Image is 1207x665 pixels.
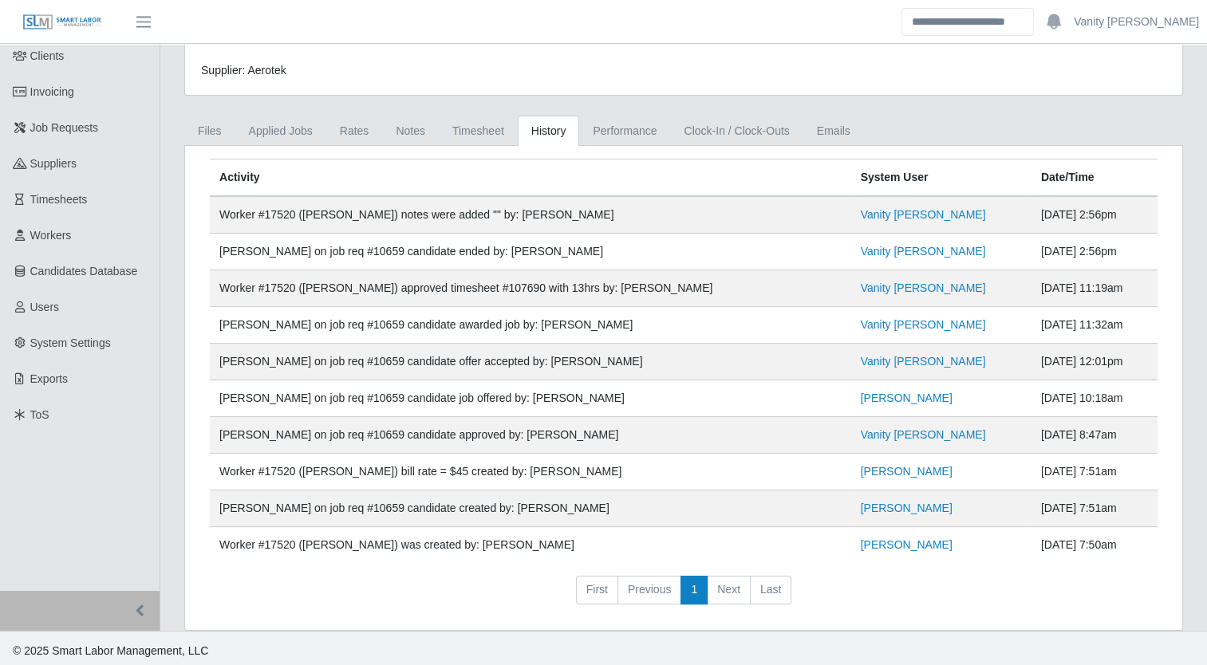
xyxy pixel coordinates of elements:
[861,538,953,551] a: [PERSON_NAME]
[30,372,68,385] span: Exports
[210,454,851,490] td: Worker #17520 ([PERSON_NAME]) bill rate = $45 created by: [PERSON_NAME]
[235,116,326,147] a: Applied Jobs
[1031,380,1158,417] td: [DATE] 10:18am
[210,344,851,380] td: [PERSON_NAME] on job req #10659 candidate offer accepted by: [PERSON_NAME]
[518,116,580,147] a: History
[210,270,851,307] td: Worker #17520 ([PERSON_NAME]) approved timesheet #107690 with 13hrs by: [PERSON_NAME]
[210,490,851,527] td: [PERSON_NAME] on job req #10659 candidate created by: [PERSON_NAME]
[861,318,986,331] a: Vanity [PERSON_NAME]
[22,14,102,31] img: SLM Logo
[30,408,49,421] span: ToS
[579,116,670,147] a: Performance
[901,8,1034,36] input: Search
[1031,270,1158,307] td: [DATE] 11:19am
[210,527,851,564] td: Worker #17520 ([PERSON_NAME]) was created by: [PERSON_NAME]
[30,157,77,170] span: Suppliers
[1031,234,1158,270] td: [DATE] 2:56pm
[861,465,953,478] a: [PERSON_NAME]
[1031,417,1158,454] td: [DATE] 8:47am
[30,193,88,206] span: Timesheets
[30,121,99,134] span: Job Requests
[184,116,235,147] a: Files
[803,116,864,147] a: Emails
[210,234,851,270] td: [PERSON_NAME] on job req #10659 candidate ended by: [PERSON_NAME]
[30,301,60,313] span: Users
[210,159,851,197] th: Activity
[210,380,851,417] td: [PERSON_NAME] on job req #10659 candidate job offered by: [PERSON_NAME]
[861,502,953,514] a: [PERSON_NAME]
[861,281,986,294] a: Vanity [PERSON_NAME]
[1031,527,1158,564] td: [DATE] 7:50am
[1031,344,1158,380] td: [DATE] 12:01pm
[326,116,383,147] a: Rates
[210,576,1158,617] nav: pagination
[210,417,851,454] td: [PERSON_NAME] on job req #10659 candidate approved by: [PERSON_NAME]
[1074,14,1199,30] a: Vanity [PERSON_NAME]
[1031,454,1158,490] td: [DATE] 7:51am
[30,336,111,349] span: System Settings
[210,196,851,234] td: Worker #17520 ([PERSON_NAME]) notes were added "" by: [PERSON_NAME]
[30,265,138,277] span: Candidates Database
[30,229,72,242] span: Workers
[680,576,708,604] a: 1
[851,159,1031,197] th: System User
[861,428,986,441] a: Vanity [PERSON_NAME]
[382,116,439,147] a: Notes
[439,116,518,147] a: Timesheet
[1031,159,1158,197] th: Date/Time
[201,64,286,77] span: Supplier: Aerotek
[30,49,65,62] span: Clients
[861,355,986,368] a: Vanity [PERSON_NAME]
[861,245,986,258] a: Vanity [PERSON_NAME]
[210,307,851,344] td: [PERSON_NAME] on job req #10659 candidate awarded job by: [PERSON_NAME]
[861,208,986,221] a: Vanity [PERSON_NAME]
[1031,196,1158,234] td: [DATE] 2:56pm
[30,85,74,98] span: Invoicing
[1031,490,1158,527] td: [DATE] 7:51am
[861,392,953,404] a: [PERSON_NAME]
[13,644,208,657] span: © 2025 Smart Labor Management, LLC
[670,116,803,147] a: Clock-In / Clock-Outs
[1031,307,1158,344] td: [DATE] 11:32am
